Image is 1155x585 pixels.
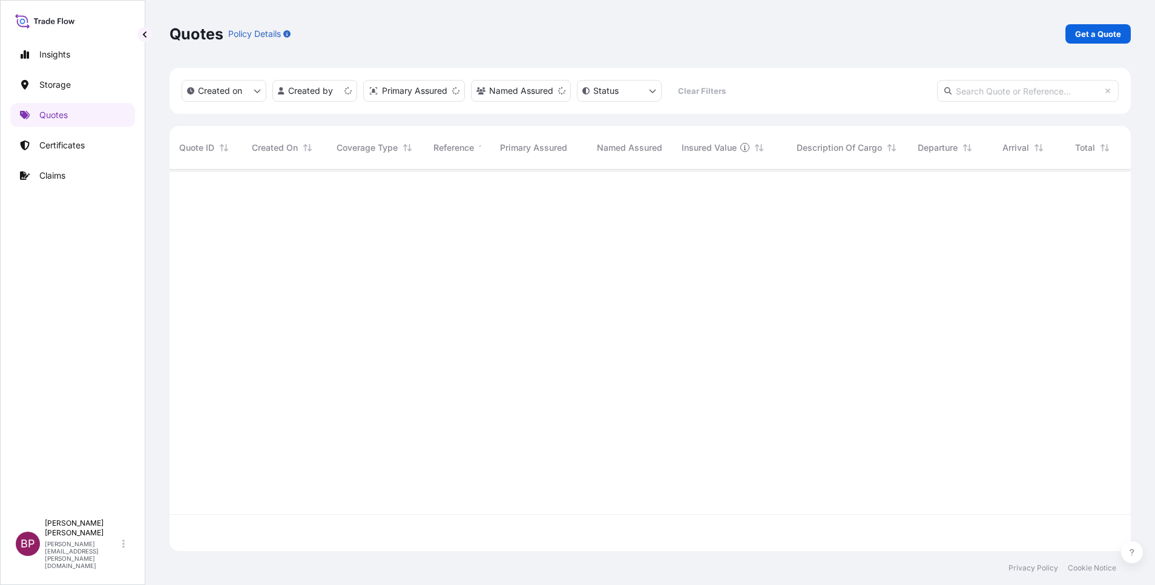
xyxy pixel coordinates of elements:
p: Storage [39,79,71,91]
button: Sort [752,140,766,155]
p: Quotes [39,109,68,121]
span: Arrival [1002,142,1029,154]
button: Sort [300,140,315,155]
button: Sort [1097,140,1112,155]
span: Insured Value [682,142,737,154]
button: distributor Filter options [363,80,465,102]
button: Sort [1032,140,1046,155]
a: Claims [10,164,135,188]
p: Claims [39,170,65,182]
span: Reference [433,142,474,154]
p: Created on [198,85,242,97]
button: certificateStatus Filter options [577,80,662,102]
a: Quotes [10,103,135,127]
p: Clear Filters [678,85,726,97]
button: Sort [400,140,415,155]
button: createdBy Filter options [272,80,357,102]
p: Insights [39,48,70,61]
a: Get a Quote [1065,24,1131,44]
span: Quote ID [179,142,214,154]
button: Sort [217,140,231,155]
a: Certificates [10,133,135,157]
button: Clear Filters [668,81,735,101]
p: Policy Details [228,28,281,40]
input: Search Quote or Reference... [937,80,1119,102]
p: Quotes [169,24,223,44]
button: Sort [884,140,899,155]
button: Sort [960,140,975,155]
a: Privacy Policy [1009,563,1058,573]
span: Created On [252,142,298,154]
p: Get a Quote [1075,28,1121,40]
span: BP [21,538,35,550]
p: [PERSON_NAME] [PERSON_NAME] [45,518,120,538]
p: Status [593,85,619,97]
span: Description Of Cargo [797,142,882,154]
p: Primary Assured [382,85,447,97]
span: Coverage Type [337,142,398,154]
p: Named Assured [489,85,553,97]
button: Sort [476,140,491,155]
button: createdOn Filter options [182,80,266,102]
span: Total [1075,142,1095,154]
a: Storage [10,73,135,97]
p: Created by [288,85,333,97]
p: [PERSON_NAME][EMAIL_ADDRESS][PERSON_NAME][DOMAIN_NAME] [45,540,120,569]
a: Cookie Notice [1068,563,1116,573]
button: cargoOwner Filter options [471,80,571,102]
span: Primary Assured [500,142,567,154]
p: Certificates [39,139,85,151]
span: Departure [918,142,958,154]
span: Named Assured [597,142,662,154]
a: Insights [10,42,135,67]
